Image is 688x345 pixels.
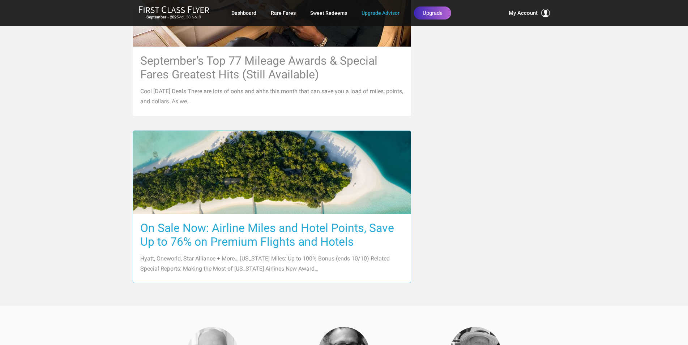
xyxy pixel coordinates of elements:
a: First Class FlyerSeptember - 2025Vol. 30 No. 9 [138,6,209,20]
img: First Class Flyer [138,6,209,13]
a: Dashboard [231,7,256,20]
a: Upgrade [414,7,451,20]
a: Upgrade Advisor [362,7,399,20]
button: My Account [509,9,550,17]
a: On Sale Now: Airline Miles and Hotel Points, Save Up to 76% on Premium Flights and Hotels Hyatt, ... [133,130,411,283]
h3: On Sale Now: Airline Miles and Hotel Points, Save Up to 76% on Premium Flights and Hotels [140,221,403,249]
h3: September’s Top 77 Mileage Awards & Special Fares Greatest Hits (Still Available) [140,54,403,81]
p: Hyatt, Oneworld, Star Alliance + More… [US_STATE] Miles: Up to 100% Bonus (ends 10/10) Related Sp... [140,254,403,274]
span: My Account [509,9,538,17]
a: Sweet Redeems [310,7,347,20]
small: Vol. 30 No. 9 [138,15,209,20]
strong: September - 2025 [146,15,179,20]
a: Rare Fares [271,7,296,20]
p: Cool [DATE] Deals There are lots of oohs and ahhs this month that can save you a load of miles, p... [140,86,403,107]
